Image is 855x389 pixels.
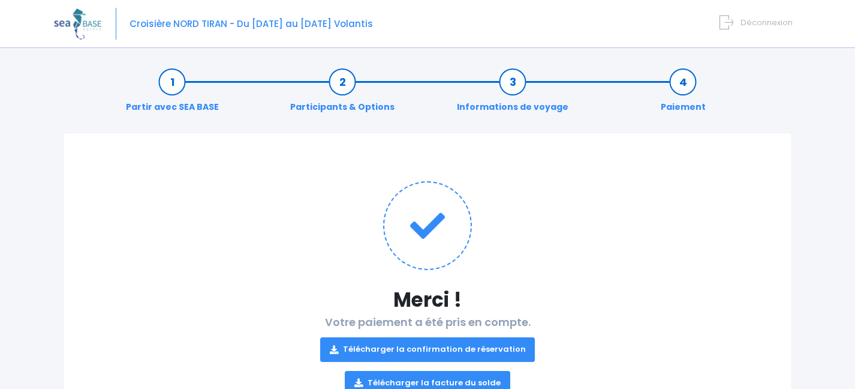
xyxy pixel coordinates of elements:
[655,76,712,113] a: Paiement
[120,76,225,113] a: Partir avec SEA BASE
[740,17,793,28] span: Déconnexion
[320,337,535,361] a: Télécharger la confirmation de réservation
[130,17,373,30] span: Croisière NORD TIRAN - Du [DATE] au [DATE] Volantis
[451,76,574,113] a: Informations de voyage
[284,76,401,113] a: Participants & Options
[88,288,767,312] h1: Merci !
